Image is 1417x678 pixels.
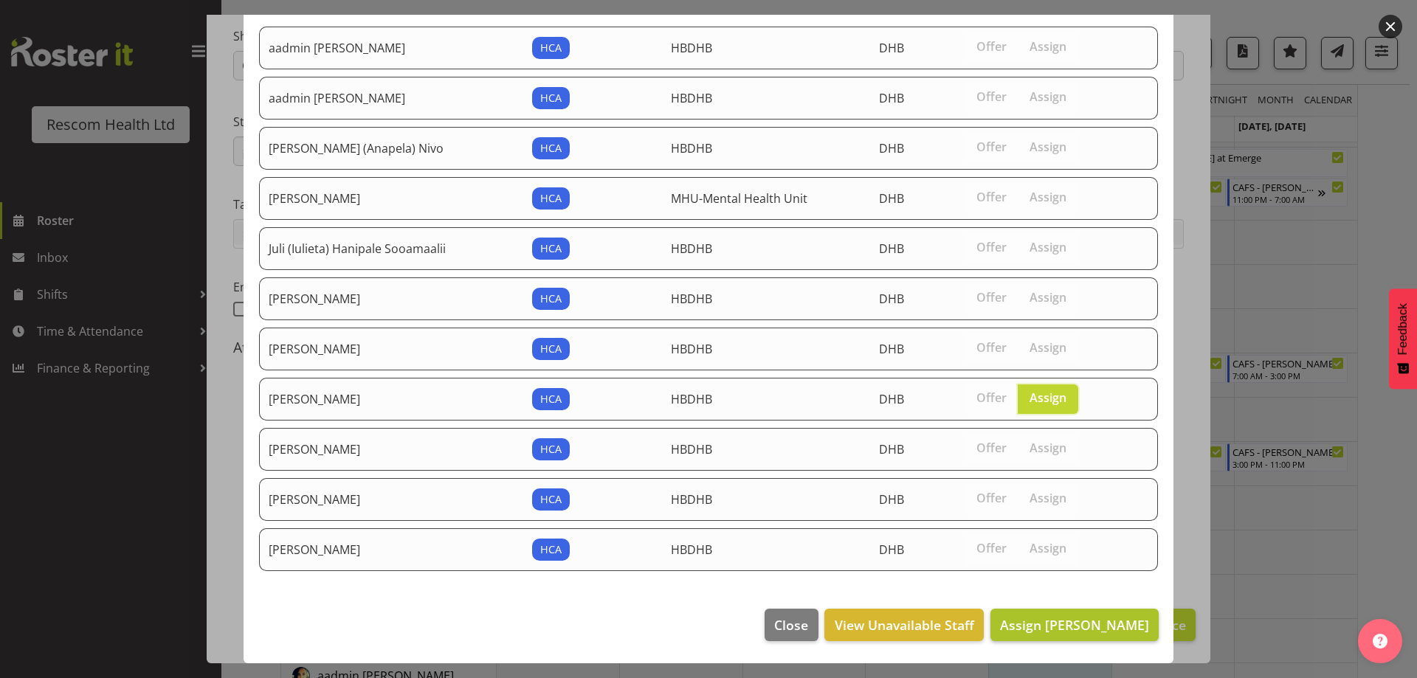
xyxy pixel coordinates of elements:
[259,27,523,69] td: aadmin [PERSON_NAME]
[1030,290,1066,305] span: Assign
[259,378,523,421] td: [PERSON_NAME]
[671,391,712,407] span: HBDHB
[540,140,562,156] span: HCA
[976,190,1007,204] span: Offer
[540,341,562,357] span: HCA
[879,40,904,56] span: DHB
[540,241,562,257] span: HCA
[1030,541,1066,556] span: Assign
[879,190,904,207] span: DHB
[879,391,904,407] span: DHB
[879,90,904,106] span: DHB
[540,441,562,457] span: HCA
[976,89,1007,104] span: Offer
[671,341,712,357] span: HBDHB
[1000,616,1149,634] span: Assign [PERSON_NAME]
[976,39,1007,54] span: Offer
[976,440,1007,455] span: Offer
[835,615,974,634] span: View Unavailable Staff
[1030,491,1066,505] span: Assign
[1396,303,1410,355] span: Feedback
[671,40,712,56] span: HBDHB
[976,139,1007,154] span: Offer
[1389,288,1417,389] button: Feedback - Show survey
[976,340,1007,355] span: Offer
[540,491,562,508] span: HCA
[1030,240,1066,255] span: Assign
[879,291,904,307] span: DHB
[259,428,523,471] td: [PERSON_NAME]
[976,541,1007,556] span: Offer
[671,241,712,257] span: HBDHB
[1030,340,1066,355] span: Assign
[990,609,1159,641] button: Assign [PERSON_NAME]
[671,542,712,558] span: HBDHB
[879,441,904,457] span: DHB
[540,90,562,106] span: HCA
[1030,190,1066,204] span: Assign
[976,240,1007,255] span: Offer
[671,140,712,156] span: HBDHB
[879,491,904,508] span: DHB
[540,391,562,407] span: HCA
[879,241,904,257] span: DHB
[540,40,562,56] span: HCA
[259,127,523,170] td: [PERSON_NAME] (Anapela) Nivo
[1030,39,1066,54] span: Assign
[879,542,904,558] span: DHB
[259,528,523,571] td: [PERSON_NAME]
[671,190,807,207] span: MHU-Mental Health Unit
[976,491,1007,505] span: Offer
[1030,139,1066,154] span: Assign
[259,478,523,521] td: [PERSON_NAME]
[259,227,523,270] td: Juli (Iulieta) Hanipale Sooamaalii
[671,441,712,457] span: HBDHB
[765,609,818,641] button: Close
[259,328,523,370] td: [PERSON_NAME]
[259,177,523,220] td: [PERSON_NAME]
[1030,89,1066,104] span: Assign
[879,140,904,156] span: DHB
[879,341,904,357] span: DHB
[671,90,712,106] span: HBDHB
[259,77,523,120] td: aadmin [PERSON_NAME]
[1373,634,1387,648] img: help-xxl-2.png
[976,390,1007,405] span: Offer
[540,542,562,558] span: HCA
[540,190,562,207] span: HCA
[976,290,1007,305] span: Offer
[774,615,808,634] span: Close
[671,291,712,307] span: HBDHB
[824,609,983,641] button: View Unavailable Staff
[1030,440,1066,455] span: Assign
[540,291,562,307] span: HCA
[671,491,712,508] span: HBDHB
[259,277,523,320] td: [PERSON_NAME]
[1030,390,1066,405] span: Assign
